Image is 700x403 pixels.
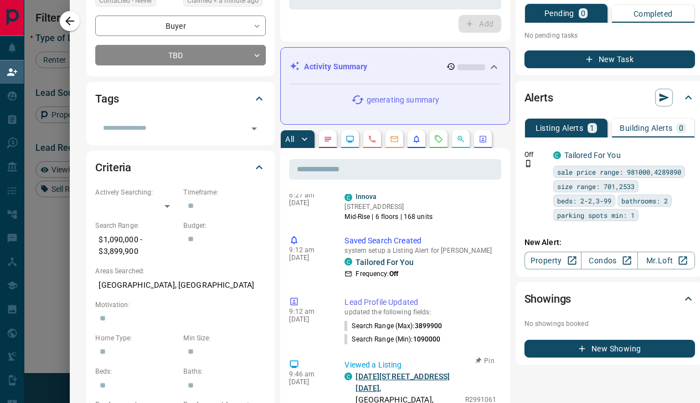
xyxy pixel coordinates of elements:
[285,135,294,143] p: All
[95,90,119,108] h2: Tags
[95,276,266,294] p: [GEOGRAPHIC_DATA], [GEOGRAPHIC_DATA]
[289,246,328,254] p: 9:12 am
[344,308,496,316] p: updated the following fields:
[344,202,433,212] p: [STREET_ADDRESS]
[95,366,178,376] p: Beds:
[289,308,328,315] p: 9:12 am
[536,124,584,132] p: Listing Alerts
[557,181,635,192] span: size range: 701,2533
[634,10,673,18] p: Completed
[368,135,377,144] svg: Calls
[95,266,266,276] p: Areas Searched:
[344,321,442,331] p: Search Range (Max) :
[183,187,266,197] p: Timeframe:
[346,135,354,144] svg: Lead Browsing Activity
[344,235,496,247] p: Saved Search Created
[356,193,376,201] a: Innova
[524,237,695,248] p: New Alert:
[557,210,635,221] span: parking spots min: 1
[544,9,574,17] p: Pending
[389,270,398,278] strong: Off
[524,290,572,308] h2: Showings
[581,9,585,17] p: 0
[289,191,328,199] p: 6:27 am
[323,135,332,144] svg: Notes
[524,285,695,312] div: Showings
[390,135,399,144] svg: Emails
[557,166,681,177] span: sale price range: 981000,4289890
[95,16,266,36] div: Buyer
[290,57,500,77] div: Activity Summary
[183,333,266,343] p: Min Size:
[289,199,328,207] p: [DATE]
[344,212,433,222] p: Mid-Rise | 6 floors | 168 units
[524,319,695,329] p: No showings booked
[95,159,131,176] h2: Criteria
[95,333,178,343] p: Home Type:
[95,187,178,197] p: Actively Searching:
[415,322,442,330] span: 3899900
[344,193,352,201] div: condos.ca
[95,231,178,261] p: $1,090,000 - $3,899,900
[524,84,695,111] div: Alerts
[95,300,266,310] p: Motivation:
[524,340,695,358] button: New Showing
[304,61,367,73] p: Activity Summary
[344,258,352,266] div: condos.ca
[456,135,465,144] svg: Opportunities
[95,221,178,231] p: Search Range:
[95,45,266,65] div: TBD
[469,356,501,366] button: Pin
[95,154,266,181] div: Criteria
[524,89,553,106] h2: Alerts
[344,297,496,308] p: Lead Profile Updated
[679,124,683,132] p: 0
[367,94,439,106] p: generating summary
[289,370,328,378] p: 9:46 am
[524,27,695,44] p: No pending tasks
[344,247,496,254] p: system setup a Listing Alert for [PERSON_NAME]
[356,258,414,267] a: Tailored For You
[478,135,487,144] svg: Agent Actions
[637,252,694,269] a: Mr.Loft
[289,254,328,262] p: [DATE]
[564,151,621,160] a: Tailored For You
[289,378,328,386] p: [DATE]
[581,252,638,269] a: Condos
[289,315,328,323] p: [DATE]
[553,151,561,159] div: condos.ca
[356,269,398,279] p: Frequency:
[183,221,266,231] p: Budget:
[356,372,450,392] a: [DATE][STREET_ADDRESS][DATE]
[524,160,532,167] svg: Push Notification Only
[95,85,266,112] div: Tags
[524,252,581,269] a: Property
[344,334,440,344] p: Search Range (Min) :
[412,135,421,144] svg: Listing Alerts
[183,366,266,376] p: Baths:
[590,124,594,132] p: 1
[620,124,672,132] p: Building Alerts
[344,373,352,380] div: condos.ca
[524,150,547,160] p: Off
[524,50,695,68] button: New Task
[413,335,441,343] span: 1090000
[557,195,611,206] span: beds: 2-2,3-99
[344,359,496,371] p: Viewed a Listing
[246,121,262,136] button: Open
[434,135,443,144] svg: Requests
[621,195,668,206] span: bathrooms: 2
